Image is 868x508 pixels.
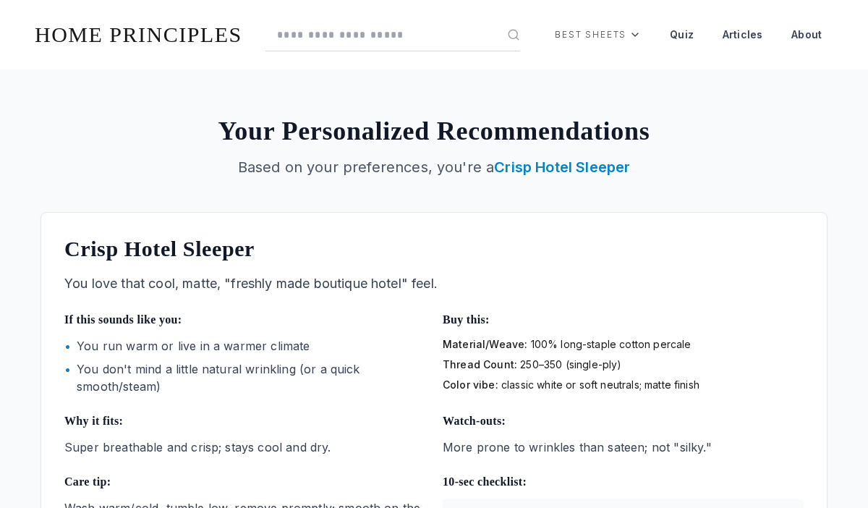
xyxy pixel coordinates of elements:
div: Best Sheets [543,17,652,52]
div: classic white or soft neutrals; matte finish [443,378,804,392]
a: About [780,17,833,52]
h1: Your Personalized Recommendations [41,117,827,145]
span: • [64,337,71,355]
a: Quiz [658,17,705,52]
h3: Watch-outs: [443,412,804,430]
a: HOME PRINCIPLES [35,22,242,46]
span: • [64,360,71,378]
h3: Buy this: [443,311,804,329]
span: Color vibe: [443,378,498,391]
span: Crisp Hotel Sleeper [494,158,630,176]
span: Thread Count: [443,358,517,371]
span: You run warm or live in a warmer climate [77,337,310,355]
div: 250–350 (single-ply) [443,357,804,372]
a: Articles [711,17,774,52]
h2: Crisp Hotel Sleeper [64,236,804,262]
h3: 10-sec checklist: [443,473,804,491]
h3: Care tip: [64,473,425,491]
h3: Why it fits: [64,412,425,430]
h3: If this sounds like you: [64,311,425,329]
span: You don't mind a little natural wrinkling (or a quick smooth/steam) [77,360,425,395]
p: Super breathable and crisp; stays cool and dry. [64,439,425,456]
div: 100% long-staple cotton percale [443,337,804,352]
span: Material/Weave: [443,338,527,350]
p: You love that cool, matte, "freshly made boutique hotel" feel. [64,274,804,294]
p: More prone to wrinkles than sateen; not "silky." [443,439,804,456]
p: Based on your preferences, you're a [41,157,827,177]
